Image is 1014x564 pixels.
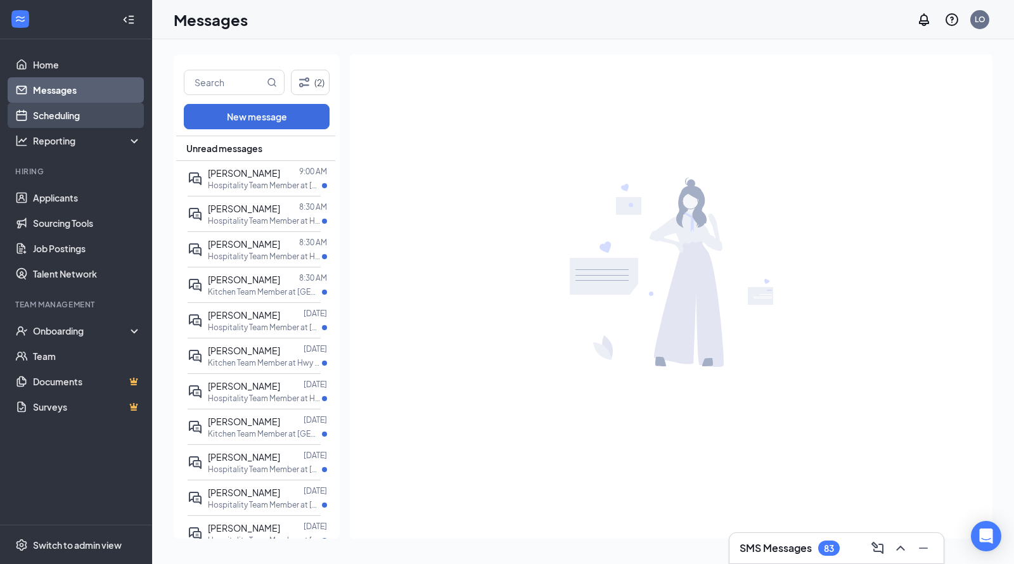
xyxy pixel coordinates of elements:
span: [PERSON_NAME] [208,309,280,321]
span: [PERSON_NAME] [208,167,280,179]
div: Switch to admin view [33,539,122,551]
p: Hospitality Team Member at [GEOGRAPHIC_DATA] [208,499,322,510]
div: Hiring [15,166,139,177]
span: [PERSON_NAME] [208,380,280,392]
div: Open Intercom Messenger [971,521,1001,551]
svg: Minimize [916,541,931,556]
span: Unread messages [186,142,262,155]
div: 83 [824,543,834,554]
div: Onboarding [33,324,131,337]
a: Home [33,52,141,77]
p: [DATE] [304,521,327,532]
button: ComposeMessage [868,538,888,558]
h3: SMS Messages [740,541,812,555]
input: Search [184,70,264,94]
svg: WorkstreamLogo [14,13,27,25]
p: Kitchen Team Member at [GEOGRAPHIC_DATA] [208,428,322,439]
p: 8:30 AM [299,237,327,248]
span: [PERSON_NAME] [208,416,280,427]
svg: QuestionInfo [944,12,959,27]
svg: ActiveDoubleChat [188,207,203,222]
span: [PERSON_NAME] [208,345,280,356]
a: Talent Network [33,261,141,286]
p: Hospitality Team Member at Hwy 151 & Military [208,251,322,262]
p: [DATE] [304,308,327,319]
a: Job Postings [33,236,141,261]
a: Sourcing Tools [33,210,141,236]
div: LO [975,14,985,25]
svg: Analysis [15,134,28,147]
svg: ActiveDoubleChat [188,349,203,364]
div: Reporting [33,134,142,147]
svg: Settings [15,539,28,551]
p: Hospitality Team Member at [GEOGRAPHIC_DATA] [208,322,322,333]
svg: UserCheck [15,324,28,337]
p: [DATE] [304,343,327,354]
p: 8:30 AM [299,272,327,283]
span: [PERSON_NAME] [208,522,280,534]
a: Team [33,343,141,369]
a: Messages [33,77,141,103]
p: Kitchen Team Member at Hwy 151 & Military [208,357,322,368]
button: New message [184,104,330,129]
a: Applicants [33,185,141,210]
span: [PERSON_NAME] [208,203,280,214]
svg: ActiveDoubleChat [188,420,203,435]
p: Hospitality Team Member at Hwy 151 & Military [208,393,322,404]
svg: ActiveDoubleChat [188,171,203,186]
a: Scheduling [33,103,141,128]
span: [PERSON_NAME] [208,274,280,285]
svg: ActiveDoubleChat [188,278,203,293]
p: Hospitality Team Member at Hwy 151 & Military [208,215,322,226]
a: SurveysCrown [33,394,141,420]
svg: Notifications [916,12,932,27]
p: Hospitality Team Member at [GEOGRAPHIC_DATA] [208,464,322,475]
svg: ActiveDoubleChat [188,526,203,541]
svg: ActiveDoubleChat [188,313,203,328]
svg: ComposeMessage [870,541,885,556]
span: [PERSON_NAME] [208,451,280,463]
svg: ActiveDoubleChat [188,455,203,470]
p: [DATE] [304,450,327,461]
p: 8:30 AM [299,202,327,212]
p: Hospitality Team Member at [GEOGRAPHIC_DATA] [208,535,322,546]
h1: Messages [174,9,248,30]
p: [DATE] [304,379,327,390]
svg: MagnifyingGlass [267,77,277,87]
svg: ActiveDoubleChat [188,490,203,506]
svg: ChevronUp [893,541,908,556]
svg: Filter [297,75,312,90]
svg: ActiveDoubleChat [188,384,203,399]
span: [PERSON_NAME] [208,238,280,250]
p: 9:00 AM [299,166,327,177]
p: Hospitality Team Member at [GEOGRAPHIC_DATA] [208,180,322,191]
span: [PERSON_NAME] [208,487,280,498]
button: Filter (2) [291,70,330,95]
a: DocumentsCrown [33,369,141,394]
p: [DATE] [304,485,327,496]
p: Kitchen Team Member at [GEOGRAPHIC_DATA] [208,286,322,297]
div: Team Management [15,299,139,310]
svg: ActiveDoubleChat [188,242,203,257]
p: [DATE] [304,414,327,425]
svg: Collapse [122,13,135,26]
button: Minimize [913,538,934,558]
button: ChevronUp [890,538,911,558]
